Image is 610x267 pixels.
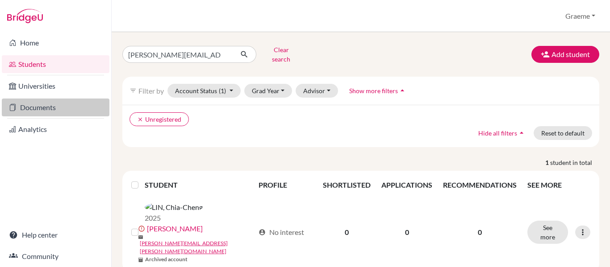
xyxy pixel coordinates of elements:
a: Community [2,247,109,265]
a: Documents [2,99,109,116]
i: filter_list [130,87,137,94]
th: STUDENT [145,174,254,196]
button: Graeme [561,8,599,25]
span: Show more filters [349,87,398,94]
a: [PERSON_NAME] [147,223,203,234]
span: error_outline [138,225,147,232]
i: clear [137,116,143,123]
button: Advisor [296,84,338,98]
button: Reset to default [534,126,592,140]
input: Find student by name... [122,46,233,63]
button: Grad Year [244,84,292,98]
a: [PERSON_NAME][EMAIL_ADDRESS][PERSON_NAME][DOMAIN_NAME] [140,239,255,255]
button: Clear search [256,43,306,66]
th: APPLICATIONS [376,174,438,196]
span: account_circle [259,229,266,236]
img: Bridge-U [7,9,43,23]
button: Add student [531,46,599,63]
b: Archived account [145,255,188,263]
i: arrow_drop_up [398,86,407,95]
span: mail [138,234,143,240]
th: PROFILE [253,174,318,196]
a: Home [2,34,109,52]
p: 2025 [145,213,203,223]
button: See more [527,221,568,244]
a: Students [2,55,109,73]
span: student in total [550,158,599,167]
a: Analytics [2,120,109,138]
th: SHORTLISTED [318,174,376,196]
a: Universities [2,77,109,95]
a: Help center [2,226,109,244]
button: Account Status(1) [167,84,241,98]
strong: 1 [545,158,550,167]
th: RECOMMENDATIONS [438,174,522,196]
button: Show more filtersarrow_drop_up [342,84,414,98]
p: 0 [443,227,517,238]
button: Hide all filtersarrow_drop_up [471,126,534,140]
span: (1) [219,87,226,94]
i: arrow_drop_up [517,128,526,137]
span: Hide all filters [478,129,517,137]
th: SEE MORE [522,174,596,196]
span: Filter by [138,86,164,95]
div: No interest [259,227,304,238]
span: inventory_2 [138,257,143,263]
button: clearUnregistered [130,112,189,126]
img: LIN, Chia-Cheng [145,202,203,213]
